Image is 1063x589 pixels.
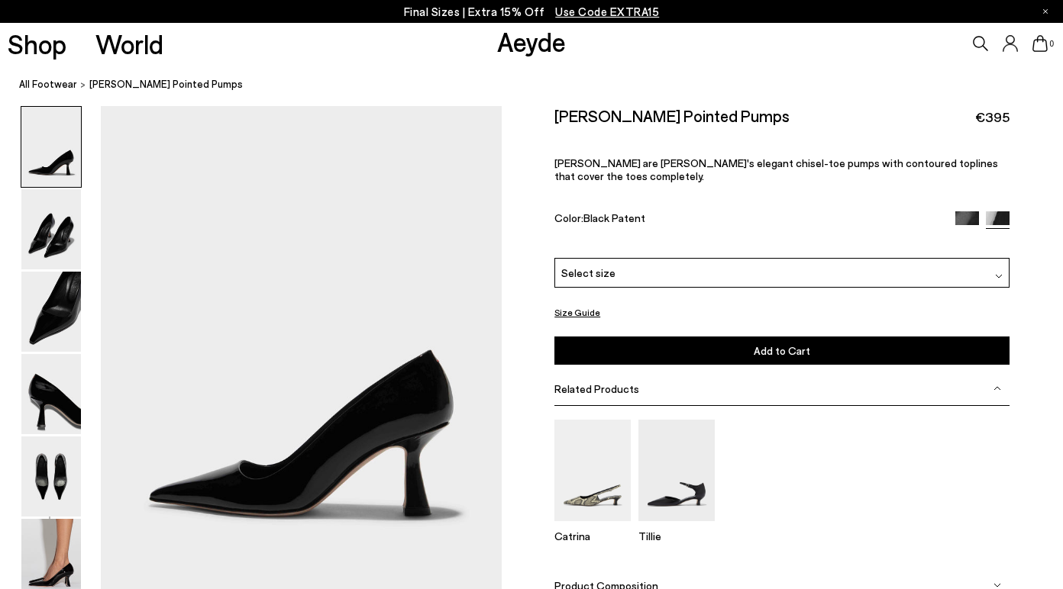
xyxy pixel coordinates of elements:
[994,385,1001,392] img: svg%3E
[95,31,163,57] a: World
[554,382,639,395] span: Related Products
[19,76,77,92] a: All Footwear
[21,189,81,269] img: Zandra Pointed Pumps - Image 2
[554,156,998,182] span: [PERSON_NAME] are [PERSON_NAME]'s elegant chisel-toe pumps with contoured toplines that cover the...
[21,354,81,434] img: Zandra Pointed Pumps - Image 4
[583,211,645,224] span: Black Patent
[995,272,1003,280] img: svg%3E
[975,108,1010,127] span: €395
[638,529,715,542] p: Tillie
[1048,40,1055,48] span: 0
[554,211,940,229] div: Color:
[8,31,66,57] a: Shop
[89,76,243,92] span: [PERSON_NAME] Pointed Pumps
[561,265,616,281] span: Select size
[1032,35,1048,52] a: 0
[555,5,659,18] span: Navigate to /collections/ss25-final-sizes
[21,107,81,187] img: Zandra Pointed Pumps - Image 1
[554,106,790,125] h2: [PERSON_NAME] Pointed Pumps
[21,272,81,352] img: Zandra Pointed Pumps - Image 3
[638,420,715,521] img: Tillie Ankle Strap Pumps
[754,344,810,357] span: Add to Cart
[21,436,81,517] img: Zandra Pointed Pumps - Image 5
[19,64,1063,106] nav: breadcrumb
[638,510,715,542] a: Tillie Ankle Strap Pumps Tillie
[994,581,1001,589] img: svg%3E
[554,303,600,322] button: Size Guide
[554,420,631,521] img: Catrina Slingback Pumps
[404,2,660,21] p: Final Sizes | Extra 15% Off
[554,529,631,542] p: Catrina
[554,510,631,542] a: Catrina Slingback Pumps Catrina
[497,25,566,57] a: Aeyde
[554,336,1010,365] button: Add to Cart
